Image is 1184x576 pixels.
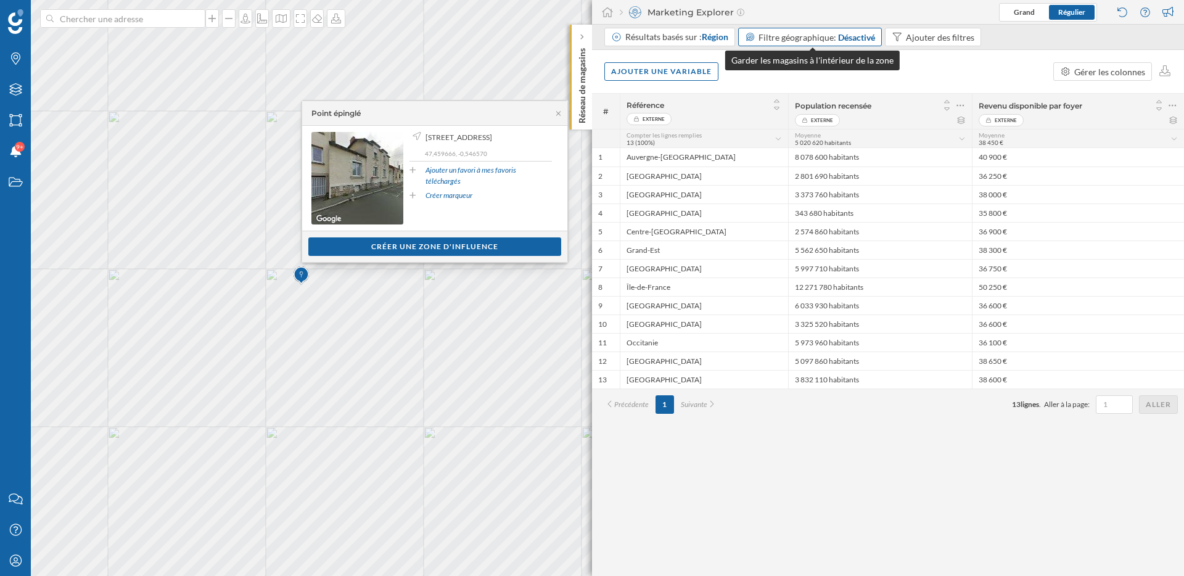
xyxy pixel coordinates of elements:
div: [GEOGRAPHIC_DATA] [620,259,788,278]
span: Aller à la page: [1044,399,1090,410]
img: Logo Geoblink [8,9,23,34]
div: Grand-Est [620,241,788,259]
div: Gérer les colonnes [1074,65,1145,78]
span: Population recensée [795,101,871,110]
div: 5 973 960 habitants [788,333,972,352]
div: Point épinglé [311,108,361,119]
span: 4 [598,208,602,218]
p: 47,459666, -0,546570 [425,149,552,158]
div: [GEOGRAPHIC_DATA] [620,185,788,204]
div: Occitanie [620,333,788,352]
div: [GEOGRAPHIC_DATA] [620,167,788,185]
div: 38 300 € [972,241,1184,259]
img: streetview [311,132,403,224]
span: 2 [598,171,602,181]
span: 5 020 620 habitants [795,139,851,146]
img: Marker [294,263,309,288]
span: 1 [598,152,602,162]
span: . [1039,400,1041,409]
a: Ajouter un favori à mes favoris téléchargés [425,165,552,187]
p: Réseau de magasins [576,43,588,123]
span: Filtre géographique: [758,32,836,43]
div: [GEOGRAPHIC_DATA] [620,370,788,389]
span: Moyenne [795,131,821,139]
div: 12 271 780 habitants [788,278,972,296]
div: 2 574 860 habitants [788,222,972,241]
span: Région [702,31,728,42]
img: explorer.svg [629,6,641,19]
div: 36 100 € [972,333,1184,352]
span: 5 [598,227,602,237]
span: 6 [598,245,602,255]
span: 8 [598,282,602,292]
div: 40 900 € [972,148,1184,167]
div: 5 097 860 habitants [788,352,972,370]
span: Assistance [25,9,84,20]
div: 2 801 690 habitants [788,167,972,185]
div: Auvergne-[GEOGRAPHIC_DATA] [620,148,788,167]
div: 8 078 600 habitants [788,148,972,167]
span: 11 [598,338,607,348]
div: 36 900 € [972,222,1184,241]
span: 9 [598,301,602,311]
div: Désactivé [838,31,875,44]
div: Résultats basés sur : [625,31,728,43]
div: 36 750 € [972,259,1184,278]
div: Ajouter des filtres [906,31,974,44]
div: 36 600 € [972,315,1184,333]
span: Revenu disponible par foyer [979,101,1082,110]
div: 5 562 650 habitants [788,241,972,259]
div: 343 680 habitants [788,204,972,222]
div: 3 832 110 habitants [788,370,972,389]
span: Grand [1014,7,1035,17]
div: 36 600 € [972,296,1184,315]
span: Compter les lignes remplies [627,131,702,139]
div: 38 000 € [972,185,1184,204]
div: 50 250 € [972,278,1184,296]
span: 13 [1012,400,1021,409]
span: 12 [598,356,607,366]
span: Externe [995,114,1017,126]
span: Externe [811,114,833,126]
div: 6 033 930 habitants [788,296,972,315]
span: 7 [598,264,602,274]
div: [GEOGRAPHIC_DATA] [620,204,788,222]
span: 38 450 € [979,139,1003,146]
div: 3 373 760 habitants [788,185,972,204]
div: Marketing Explorer [620,6,744,19]
span: 10 [598,319,607,329]
div: Centre-[GEOGRAPHIC_DATA] [620,222,788,241]
div: [GEOGRAPHIC_DATA] [620,296,788,315]
div: [GEOGRAPHIC_DATA] [620,352,788,370]
div: 36 250 € [972,167,1184,185]
div: 3 325 520 habitants [788,315,972,333]
div: 5 997 710 habitants [788,259,972,278]
div: Île-de-France [620,278,788,296]
span: Référence [627,101,664,110]
input: 1 [1100,398,1129,411]
span: Externe [643,113,665,125]
span: 9+ [16,141,23,153]
div: 35 800 € [972,204,1184,222]
div: 38 650 € [972,352,1184,370]
span: 3 [598,190,602,200]
div: 38 600 € [972,370,1184,389]
a: Créer marqueur [425,190,472,201]
span: lignes [1021,400,1039,409]
span: # [598,106,614,117]
div: Garder les magasins à l'intérieur de la zone [725,51,900,70]
span: 13 [598,375,607,385]
span: Régulier [1058,7,1085,17]
span: [STREET_ADDRESS] [425,132,492,143]
span: Moyenne [979,131,1005,139]
span: 13 (100%) [627,139,655,146]
div: [GEOGRAPHIC_DATA] [620,315,788,333]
